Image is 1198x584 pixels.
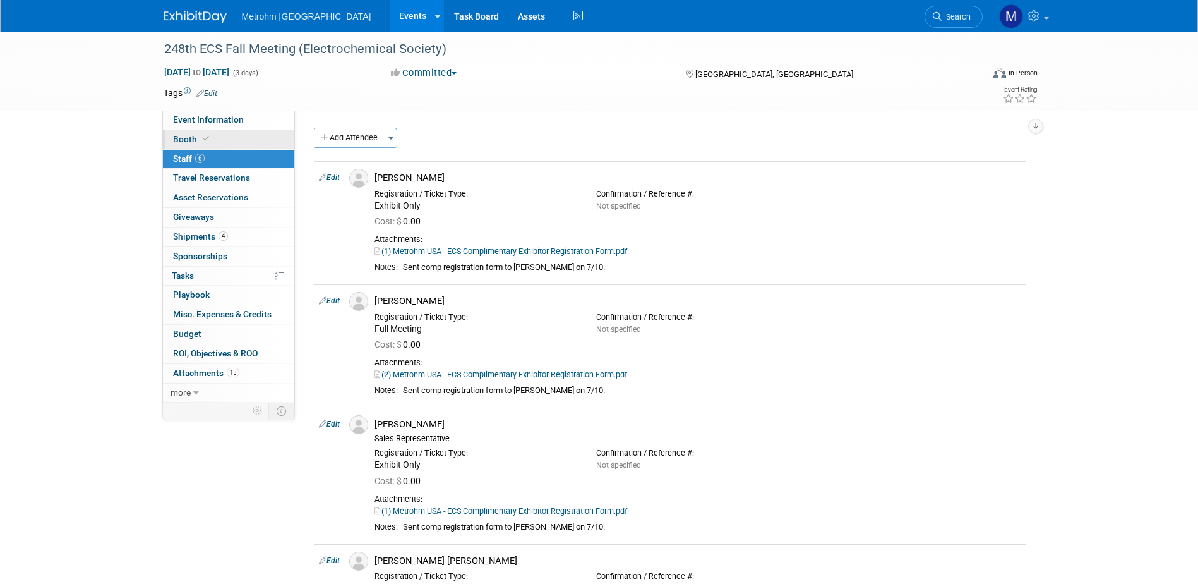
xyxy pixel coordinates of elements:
img: Associate-Profile-5.png [349,415,368,434]
a: Attachments15 [163,364,294,383]
span: Booth [173,134,212,144]
a: Giveaways [163,208,294,227]
span: Tasks [172,271,194,281]
span: Budget [173,329,201,339]
span: 4 [219,231,228,241]
a: Edit [319,296,340,305]
div: Sent comp registration form to [PERSON_NAME] on 7/10. [403,386,1021,396]
span: Event Information [173,114,244,125]
span: 6 [195,154,205,163]
span: [GEOGRAPHIC_DATA], [GEOGRAPHIC_DATA] [695,70,853,79]
div: Registration / Ticket Type: [374,312,577,322]
div: Notes: [374,522,398,532]
a: Edit [196,89,217,98]
div: Confirmation / Reference #: [596,571,799,581]
img: Michelle Simoes [999,4,1023,28]
a: Event Information [163,111,294,130]
div: Confirmation / Reference #: [596,189,799,199]
img: ExhibitDay [164,11,227,23]
img: Associate-Profile-5.png [349,552,368,571]
div: [PERSON_NAME] [PERSON_NAME] [374,555,1021,567]
span: Sponsorships [173,251,227,261]
div: Sales Representative [374,434,1021,444]
span: Playbook [173,289,210,300]
span: Metrohm [GEOGRAPHIC_DATA] [242,11,371,21]
span: to [191,67,203,77]
div: Sent comp registration form to [PERSON_NAME] on 7/10. [403,262,1021,273]
span: Asset Reservations [173,192,248,202]
span: Travel Reservations [173,173,250,183]
div: Confirmation / Reference #: [596,312,799,322]
span: Search [942,12,971,21]
span: 0.00 [374,339,426,350]
a: Misc. Expenses & Credits [163,305,294,324]
button: Add Attendee [314,128,385,148]
div: Confirmation / Reference #: [596,448,799,458]
span: Attachments [173,368,239,378]
span: Not specified [596,325,641,334]
span: Not specified [596,202,641,210]
img: Associate-Profile-5.png [349,169,368,188]
span: Shipments [173,231,228,241]
span: Cost: $ [374,216,403,226]
div: Registration / Ticket Type: [374,571,577,581]
a: Edit [319,420,340,429]
a: more [163,384,294,403]
a: Staff6 [163,150,294,169]
span: more [171,387,191,398]
div: Sent comp registration form to [PERSON_NAME] on 7/10. [403,522,1021,533]
span: 0.00 [374,476,426,486]
a: Sponsorships [163,247,294,266]
div: Full Meeting [374,324,577,335]
div: Event Rating [1003,87,1037,93]
a: Asset Reservations [163,188,294,207]
td: Toggle Event Tabs [268,403,294,419]
div: Exhibit Only [374,200,577,212]
div: Notes: [374,262,398,272]
img: Associate-Profile-5.png [349,292,368,311]
a: (1) Metrohm USA - ECS Complimentary Exhibitor Registration Form.pdf [374,506,627,516]
div: Attachments: [374,234,1021,245]
div: In-Person [1008,68,1038,78]
a: Booth [163,130,294,149]
a: (2) Metrohm USA - ECS Complimentary Exhibitor Registration Form.pdf [374,370,627,379]
td: Personalize Event Tab Strip [247,403,269,419]
span: Giveaways [173,212,214,222]
div: [PERSON_NAME] [374,172,1021,184]
a: Travel Reservations [163,169,294,188]
a: Edit [319,556,340,565]
span: Not specified [596,461,641,470]
a: Edit [319,173,340,182]
a: Tasks [163,267,294,286]
span: Staff [173,154,205,164]
span: [DATE] [DATE] [164,66,230,78]
div: Notes: [374,386,398,396]
td: Tags [164,87,217,99]
a: ROI, Objectives & ROO [163,344,294,363]
img: Format-Inperson.png [993,68,1006,78]
div: Attachments: [374,358,1021,368]
span: Cost: $ [374,339,403,350]
a: Shipments4 [163,228,294,246]
div: Event Format [908,66,1038,85]
span: ROI, Objectives & ROO [173,348,258,358]
a: Budget [163,325,294,344]
span: 0.00 [374,216,426,226]
span: 15 [227,368,239,377]
span: Misc. Expenses & Credits [173,309,272,319]
a: (1) Metrohm USA - ECS Complimentary Exhibitor Registration Form.pdf [374,246,627,256]
div: [PERSON_NAME] [374,295,1021,307]
div: Registration / Ticket Type: [374,189,577,199]
a: Playbook [163,286,294,305]
span: (3 days) [232,69,258,77]
div: Exhibit Only [374,459,577,471]
button: Committed [386,66,462,80]
a: Search [925,6,983,28]
div: Attachments: [374,494,1021,504]
div: Registration / Ticket Type: [374,448,577,458]
div: [PERSON_NAME] [374,418,1021,430]
i: Booth reservation complete [203,135,209,142]
span: Cost: $ [374,476,403,486]
div: 248th ECS Fall Meeting (Electrochemical Society) [160,38,964,61]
